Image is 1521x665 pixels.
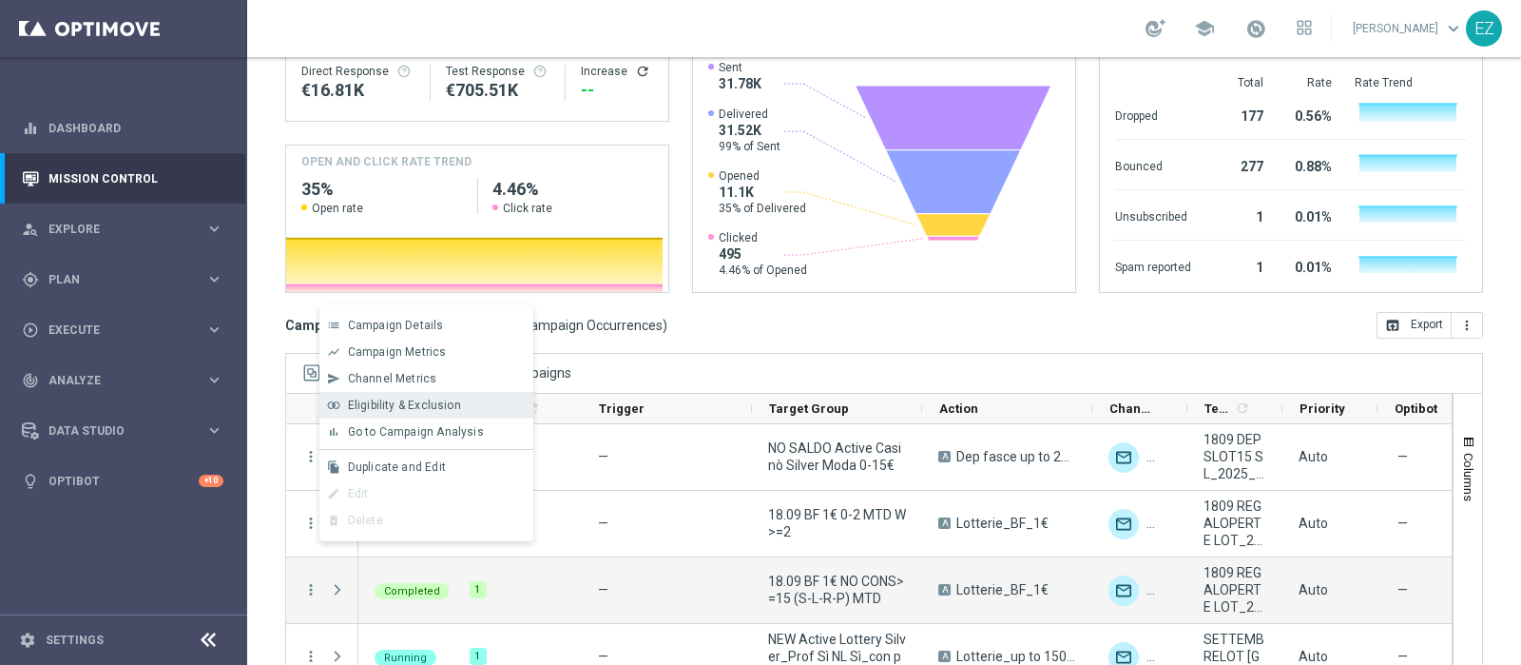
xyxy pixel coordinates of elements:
span: Lotterie_up to 15000 Sisal Points [956,648,1076,665]
button: refresh [635,64,650,79]
div: EZ [1466,10,1502,47]
span: 99% of Sent [719,139,780,154]
button: gps_fixed Plan keyboard_arrow_right [21,272,224,287]
img: Other [1146,576,1177,606]
i: show_chart [327,345,340,359]
span: Auto [1299,649,1328,664]
div: Data Studio [22,422,205,440]
span: 1809 REGALOPERTE LOT_2025_09_18 [1203,498,1266,549]
span: A [938,584,951,596]
button: join_inner Eligibility & Exclusion [319,392,533,419]
div: 277 [1214,149,1263,180]
button: open_in_browser Export [1377,312,1452,339]
div: 0.88% [1286,149,1332,180]
span: Analyze [48,375,205,386]
span: Open rate [312,201,363,216]
span: — [1397,581,1408,598]
button: list Campaign Details [319,312,533,339]
span: Eligibility & Exclusion [348,399,461,412]
span: Click rate [503,201,552,216]
i: settings [19,632,36,649]
div: Analyze [22,372,205,389]
div: 0.01% [1286,250,1332,281]
div: Optibot [22,456,223,506]
span: Data Studio [48,425,205,437]
span: ) [663,317,667,334]
a: Mission Control [48,153,223,204]
i: keyboard_arrow_right [205,371,223,389]
div: Explore [22,221,205,238]
div: Press SPACE to select this row. [286,491,358,557]
span: keyboard_arrow_down [1443,18,1464,39]
span: 31.78K [719,75,761,92]
div: person_search Explore keyboard_arrow_right [21,222,224,237]
a: [PERSON_NAME]keyboard_arrow_down [1351,14,1466,43]
div: Rate [1286,75,1332,90]
div: €705,510 [446,79,550,102]
button: track_changes Analyze keyboard_arrow_right [21,373,224,388]
img: Optimail [1108,442,1139,473]
h2: 4.46% [492,178,653,201]
h3: Campaign List [285,317,667,334]
span: 31.52K [719,122,780,139]
div: -- [581,79,653,102]
span: Go to Campaign Analysis [348,425,484,439]
span: 11.1K [719,184,806,201]
div: 0.01% [1286,200,1332,230]
span: Opened [719,168,806,184]
div: Mission Control [22,153,223,204]
span: Auto [1299,449,1328,464]
i: keyboard_arrow_right [205,321,223,339]
i: keyboard_arrow_right [205,270,223,288]
div: Plan [22,271,205,288]
span: 18.09 BF 1€ NO CONS>=15 (S-L-R-P) MTD [768,573,906,607]
span: A [938,518,951,529]
span: Templates [1204,401,1232,416]
img: Optimail [1108,576,1139,606]
button: lightbulb Optibot +10 [21,474,224,489]
i: person_search [22,221,39,238]
span: Target Group [769,401,849,416]
div: 0.56% [1286,99,1332,129]
span: Trigger [599,401,645,416]
div: equalizer Dashboard [21,121,224,136]
a: Dashboard [48,103,223,153]
i: more_vert [302,648,319,665]
span: Delivered [719,107,780,122]
span: 4.46% of Opened [719,263,807,278]
i: join_inner [327,399,340,412]
button: file_copy Duplicate and Edit [319,454,533,480]
a: Settings [46,635,104,646]
span: — [598,516,608,531]
span: 18.09 BF 1€ 0-2 MTD W>=2 [768,506,906,540]
a: Optibot [48,456,199,506]
span: Action [939,401,978,416]
span: Lotterie_BF_1€ [956,581,1049,598]
span: Running [384,652,427,664]
button: more_vert [302,448,319,465]
span: school [1194,18,1215,39]
button: play_circle_outline Execute keyboard_arrow_right [21,323,224,338]
div: Rate Trend [1355,75,1467,90]
i: equalizer [22,120,39,137]
span: 1809 REGALOPERTE LOT_2025_09_18 [1203,564,1266,616]
span: Columns [1461,453,1476,501]
span: Sent [719,60,761,75]
span: Channel [1109,401,1155,416]
span: 1809 DEPSLOT15 SL_2025_09_18 [1203,431,1266,482]
i: refresh [1235,401,1250,416]
i: keyboard_arrow_right [205,421,223,440]
div: +10 [199,475,223,487]
div: Direct Response [301,64,414,79]
button: more_vert [302,515,319,532]
span: Plan [48,274,205,285]
h4: OPEN AND CLICK RATE TREND [301,153,472,170]
span: Execute [48,324,205,336]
